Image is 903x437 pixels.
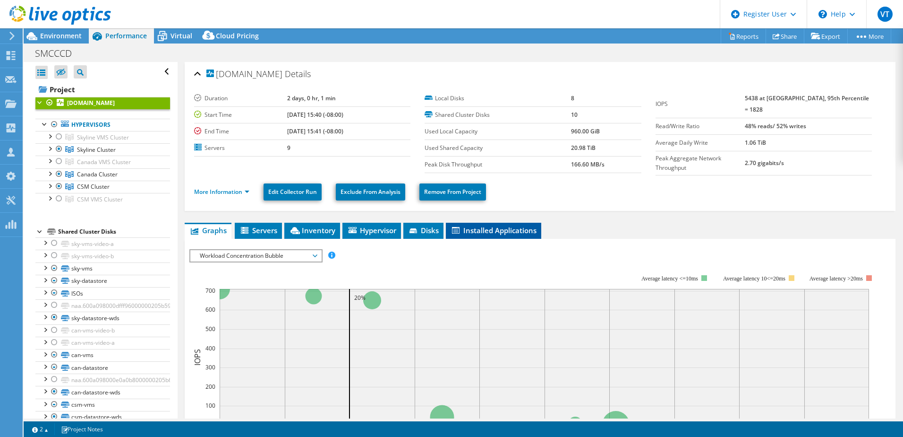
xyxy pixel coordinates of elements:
[721,29,766,44] a: Reports
[105,31,147,40] span: Performance
[77,158,131,166] span: Canada VMS Cluster
[264,184,322,201] a: Edit Collector Run
[287,127,343,135] b: [DATE] 15:41 (-08:00)
[40,31,82,40] span: Environment
[170,31,192,40] span: Virtual
[408,226,439,235] span: Disks
[425,94,571,103] label: Local Disks
[35,237,170,250] a: sky-vms-video-a
[35,312,170,324] a: sky-datastore-wds
[194,188,249,196] a: More Information
[206,70,282,79] span: [DOMAIN_NAME]
[35,97,170,109] a: [DOMAIN_NAME]
[287,144,290,152] b: 9
[354,294,366,302] text: 20%
[31,48,86,59] h1: SMCCCD
[205,287,215,295] text: 700
[656,99,745,109] label: IOPS
[205,344,215,352] text: 400
[745,159,784,167] b: 2.70 gigabits/s
[77,133,129,141] span: Skyline VMS Cluster
[54,423,110,435] a: Project Notes
[35,349,170,361] a: can-vms
[35,386,170,398] a: can-datastore-wds
[205,306,215,314] text: 600
[571,94,574,102] b: 8
[205,383,215,391] text: 200
[35,411,170,423] a: csm-datastore-wds
[289,226,335,235] span: Inventory
[336,184,405,201] a: Exclude From Analysis
[26,423,55,435] a: 2
[809,275,863,282] text: Average latency >20ms
[35,193,170,205] a: CSM VMS Cluster
[745,122,806,130] b: 48% reads/ 52% writes
[656,122,745,131] label: Read/Write Ratio
[723,275,785,282] tspan: Average latency 10<=20ms
[419,184,486,201] a: Remove From Project
[205,363,215,371] text: 300
[195,250,316,262] span: Workload Concentration Bubble
[35,82,170,97] a: Project
[287,94,336,102] b: 2 days, 0 hr, 1 min
[205,402,215,410] text: 100
[766,29,804,44] a: Share
[745,94,869,114] b: 5438 at [GEOGRAPHIC_DATA], 95th Percentile = 1828
[287,111,343,119] b: [DATE] 15:40 (-08:00)
[189,226,227,235] span: Graphs
[35,337,170,349] a: can-vms-video-a
[194,94,287,103] label: Duration
[35,262,170,275] a: sky-vms
[77,146,116,154] span: Skyline Cluster
[35,374,170,386] a: naa.600a098000e0a0b8000000205b6843bb
[35,299,170,312] a: naa.600a098000dfff96000000205b5990c1
[77,170,118,178] span: Canada Cluster
[847,29,891,44] a: More
[285,68,311,79] span: Details
[35,361,170,374] a: can-datastore
[571,111,578,119] b: 10
[35,287,170,299] a: ISOs
[77,183,110,191] span: CSM Cluster
[35,168,170,181] a: Canada Cluster
[205,325,215,333] text: 500
[67,99,115,107] b: [DOMAIN_NAME]
[35,399,170,411] a: csm-vms
[58,226,170,237] div: Shared Cluster Disks
[35,250,170,262] a: sky-vms-video-b
[656,154,745,173] label: Peak Aggregate Network Throughput
[451,226,537,235] span: Installed Applications
[571,144,596,152] b: 20.98 TiB
[239,226,277,235] span: Servers
[656,138,745,148] label: Average Daily Write
[347,226,396,235] span: Hypervisor
[35,131,170,143] a: Skyline VMS Cluster
[641,275,698,282] tspan: Average latency <=10ms
[745,139,766,147] b: 1.06 TiB
[425,143,571,153] label: Used Shared Capacity
[35,275,170,287] a: sky-datastore
[194,143,287,153] label: Servers
[425,110,571,120] label: Shared Cluster Disks
[35,143,170,156] a: Skyline Cluster
[425,160,571,169] label: Peak Disk Throughput
[194,110,287,120] label: Start Time
[35,181,170,193] a: CSM Cluster
[194,127,287,136] label: End Time
[571,127,600,135] b: 960.00 GiB
[571,160,605,168] b: 166.60 MB/s
[425,127,571,136] label: Used Local Capacity
[35,119,170,131] a: Hypervisors
[35,156,170,168] a: Canada VMS Cluster
[35,324,170,337] a: can-vms-video-b
[192,349,203,365] text: IOPS
[216,31,259,40] span: Cloud Pricing
[77,195,123,203] span: CSM VMS Cluster
[877,7,893,22] span: VT
[804,29,848,44] a: Export
[818,10,827,18] svg: \n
